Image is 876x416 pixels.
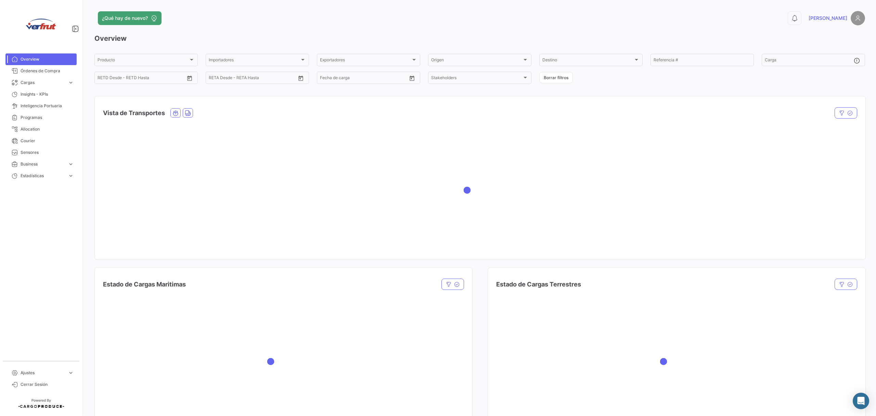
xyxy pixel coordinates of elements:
[5,135,77,147] a: Courier
[183,109,193,117] button: Land
[21,173,65,179] span: Estadísticas
[21,103,74,109] span: Inteligencia Portuaria
[21,138,74,144] span: Courier
[21,91,74,97] span: Insights - KPIs
[94,34,865,43] h3: Overview
[5,100,77,112] a: Inteligencia Portuaria
[21,79,65,86] span: Cargas
[98,11,162,25] button: ¿Qué hay de nuevo?
[542,59,633,63] span: Destino
[68,161,74,167] span: expand_more
[21,68,74,74] span: Órdenes de Compra
[5,53,77,65] a: Overview
[21,149,74,156] span: Sensores
[21,114,74,121] span: Programas
[68,79,74,86] span: expand_more
[431,59,522,63] span: Origen
[851,11,865,25] img: placeholder-user.png
[102,15,148,22] span: ¿Qué hay de nuevo?
[539,72,573,83] button: Borrar filtros
[68,173,74,179] span: expand_more
[320,76,332,81] input: Desde
[320,59,411,63] span: Exportadores
[68,370,74,376] span: expand_more
[226,76,268,81] input: Hasta
[21,56,74,62] span: Overview
[296,73,306,83] button: Open calendar
[407,73,417,83] button: Open calendar
[115,76,157,81] input: Hasta
[24,8,58,42] img: verfrut.png
[5,65,77,77] a: Órdenes de Compra
[184,73,195,83] button: Open calendar
[103,280,186,289] h4: Estado de Cargas Maritimas
[103,108,165,118] h4: Vista de Transportes
[431,76,522,81] span: Stakeholders
[21,161,65,167] span: Business
[21,126,74,132] span: Allocation
[853,393,869,409] div: Abrir Intercom Messenger
[809,15,847,22] span: [PERSON_NAME]
[171,109,180,117] button: Ocean
[98,76,110,81] input: Desde
[5,123,77,135] a: Allocation
[209,59,300,63] span: Importadores
[21,370,65,376] span: Ajustes
[5,147,77,158] a: Sensores
[5,88,77,100] a: Insights - KPIs
[209,76,221,81] input: Desde
[98,59,189,63] span: Producto
[496,280,581,289] h4: Estado de Cargas Terrestres
[5,112,77,123] a: Programas
[337,76,379,81] input: Hasta
[21,381,74,388] span: Cerrar Sesión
